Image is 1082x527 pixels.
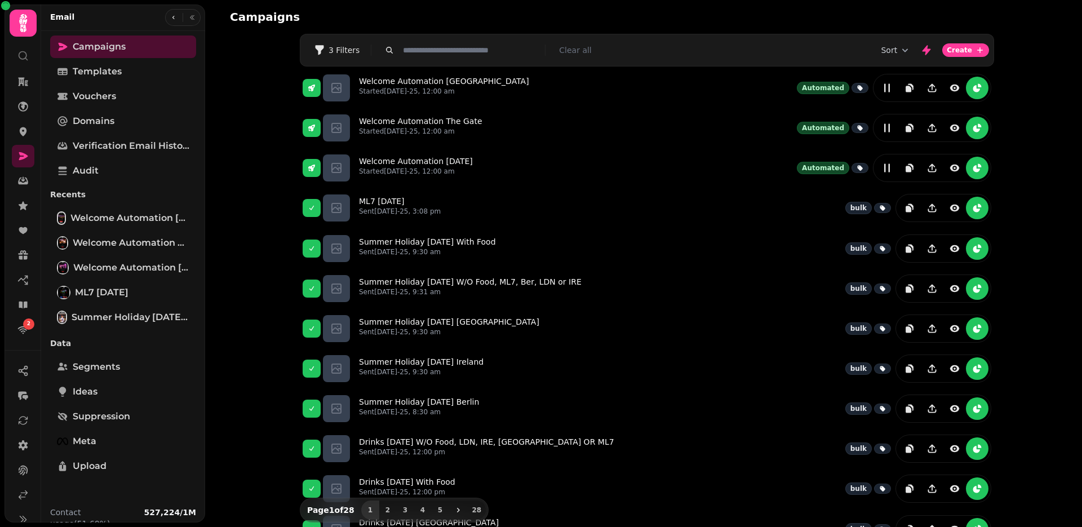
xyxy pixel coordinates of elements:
button: edit [876,157,898,179]
button: 4 [414,501,432,520]
span: Create [947,47,972,54]
button: Share campaign preview [921,317,943,340]
div: bulk [845,362,872,375]
p: Started [DATE]-25, 12:00 am [359,167,473,176]
span: 2 [27,320,30,328]
button: view [943,157,966,179]
a: Drinks [DATE] W/O Food, LDN, IRE, [GEOGRAPHIC_DATA] OR ML7Sent[DATE]-25, 12:00 pm [359,436,614,461]
button: Share campaign preview [921,197,943,219]
a: Welcome Automation [DATE]Started[DATE]-25, 12:00 am [359,156,473,180]
button: 28 [468,501,486,520]
button: edit [876,77,898,99]
a: Vouchers [50,85,196,108]
img: Welcome Automation Dec 24 [58,262,68,273]
a: Templates [50,60,196,83]
button: reports [966,77,988,99]
a: Ideas [50,380,196,403]
button: reports [966,277,988,300]
span: 3 Filters [329,46,360,54]
a: Welcome Automation [GEOGRAPHIC_DATA]Started[DATE]-25, 12:00 am [359,76,529,100]
a: Welcome Automation IrelandWelcome Automation [GEOGRAPHIC_DATA] [50,207,196,229]
p: Started [DATE]-25, 12:00 am [359,87,529,96]
img: ML7 12th August [58,287,69,298]
button: reports [966,117,988,139]
button: 2 [379,501,397,520]
a: Domains [50,110,196,132]
button: reports [966,197,988,219]
a: Drinks [DATE] With FoodSent[DATE]-25, 12:00 pm [359,476,455,501]
div: Automated [797,162,849,174]
div: bulk [845,282,872,295]
button: Create [942,43,989,57]
span: Verification email history [73,139,189,153]
button: view [943,357,966,380]
div: bulk [845,202,872,214]
button: 5 [431,501,449,520]
a: Summer Holiday [DATE] W/O Food, ML7, Ber, LDN or IRESent[DATE]-25, 9:31 am [359,276,582,301]
span: Welcome Automation [GEOGRAPHIC_DATA] [70,211,189,225]
button: 1 [361,501,379,520]
span: 2 [383,507,392,513]
button: Share campaign preview [921,77,943,99]
span: Meta [73,435,96,448]
nav: Pagination [361,501,486,520]
span: 4 [418,507,427,513]
img: Welcome Automation Ireland [58,212,65,224]
nav: Tabs [41,31,205,498]
button: Share campaign preview [921,437,943,460]
div: bulk [845,482,872,495]
a: 2 [12,318,34,341]
span: 1 [366,507,375,513]
span: Audit [73,164,99,178]
button: Share campaign preview [921,397,943,420]
button: 3 Filters [305,41,369,59]
span: Suppression [73,410,130,423]
button: Clear all [559,45,591,56]
button: view [943,117,966,139]
button: reports [966,317,988,340]
button: next [449,501,468,520]
button: reports [966,357,988,380]
button: Sort [881,45,911,56]
span: Summer Holiday [DATE] With Food [72,311,189,324]
a: Summer Holiday [DATE] With FoodSent[DATE]-25, 9:30 am [359,236,496,261]
p: Page 1 of 28 [303,504,359,516]
a: Suppression [50,405,196,428]
span: Campaigns [73,40,126,54]
h2: Email [50,11,74,23]
button: duplicate [898,157,921,179]
div: bulk [845,442,872,455]
button: duplicate [898,117,921,139]
div: bulk [845,402,872,415]
button: view [943,477,966,500]
a: Segments [50,356,196,378]
p: Started [DATE]-25, 12:00 am [359,127,482,136]
button: view [943,317,966,340]
button: Share campaign preview [921,157,943,179]
p: Sent [DATE]-25, 9:30 am [359,327,539,336]
span: Welcome Automation [DATE] [73,261,189,274]
button: Share campaign preview [921,237,943,260]
span: Ideas [73,385,97,398]
p: Sent [DATE]-25, 12:00 pm [359,488,455,497]
p: Sent [DATE]-25, 9:31 am [359,287,582,296]
button: duplicate [898,397,921,420]
button: view [943,237,966,260]
button: duplicate [898,197,921,219]
button: Share campaign preview [921,117,943,139]
button: Share campaign preview [921,357,943,380]
span: Segments [73,360,120,374]
button: view [943,437,966,460]
p: Sent [DATE]-25, 8:30 am [359,408,479,417]
span: ML7 [DATE] [75,286,128,299]
a: Summer Holiday [DATE] BerlinSent[DATE]-25, 8:30 am [359,396,479,421]
button: duplicate [898,437,921,460]
a: Summer Holiday 12th August With FoodSummer Holiday [DATE] With Food [50,306,196,329]
button: view [943,397,966,420]
span: Domains [73,114,114,128]
button: duplicate [898,77,921,99]
p: Sent [DATE]-25, 9:30 am [359,367,484,377]
button: 3 [396,501,414,520]
div: bulk [845,242,872,255]
button: view [943,197,966,219]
